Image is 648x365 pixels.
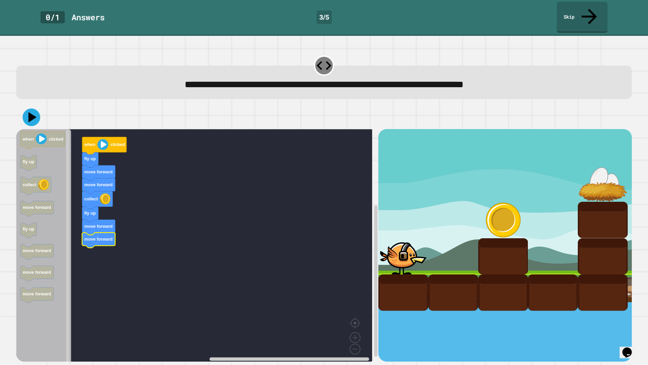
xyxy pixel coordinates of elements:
[23,292,51,297] text: move forward
[317,10,332,24] div: 3 / 5
[84,211,96,216] text: fly up
[620,338,641,358] iframe: chat widget
[84,237,113,242] text: move forward
[16,129,378,362] div: Blockly Workspace
[49,137,63,142] text: clicked
[23,227,34,232] text: fly up
[23,182,36,187] text: collect
[84,169,113,174] text: move forward
[23,248,51,253] text: move forward
[40,11,65,23] div: 0 / 1
[84,182,113,188] text: move forward
[23,270,51,275] text: move forward
[84,224,113,229] text: move forward
[84,156,96,162] text: fly up
[72,11,105,23] div: Answer s
[23,205,51,210] text: move forward
[22,137,34,142] text: when
[23,160,34,165] text: fly up
[557,2,607,33] a: Skip
[84,142,96,147] text: when
[84,197,98,202] text: collect
[110,142,125,147] text: clicked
